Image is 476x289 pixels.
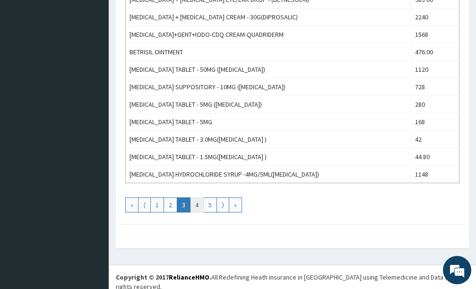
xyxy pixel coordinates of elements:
[126,8,411,26] td: [MEDICAL_DATA] + [MEDICAL_DATA] CREAM - 30G(DIPROSALIC)
[203,197,217,212] a: Go to page number 5
[229,197,242,212] a: Go to last page
[126,113,411,131] td: [MEDICAL_DATA] TABLET - 5MG
[150,197,164,212] a: Go to page number 1
[219,272,469,282] div: Redefining Heath Insurance in [GEOGRAPHIC_DATA] using Telemedicine and Data Science!
[169,273,209,281] a: RelianceHMO
[411,166,459,183] td: 1148
[126,61,411,78] td: [MEDICAL_DATA] TABLET - 50MG ([MEDICAL_DATA])
[411,96,459,113] td: 280
[177,197,190,212] a: Go to page number 3
[55,85,130,180] span: We're online!
[190,197,204,212] a: Go to page number 4
[216,197,229,212] a: Go to next page
[411,61,459,78] td: 1120
[411,131,459,148] td: 42
[17,47,38,71] img: d_794563401_company_1708531726252_794563401
[411,78,459,96] td: 728
[126,96,411,113] td: [MEDICAL_DATA] TABLET - 5MG ([MEDICAL_DATA])
[126,26,411,43] td: [MEDICAL_DATA]+GENT+IODO-CDQ CREAM-QUADRIDERM
[5,190,180,223] textarea: Type your message and hit 'Enter'
[116,273,211,281] strong: Copyright © 2017 .
[126,78,411,96] td: [MEDICAL_DATA] SUPPOSITORY - 10MG ([MEDICAL_DATA])
[411,113,459,131] td: 168
[138,197,151,212] a: Go to previous page
[126,148,411,166] td: [MEDICAL_DATA] TABLET - 1.5MG([MEDICAL_DATA] )
[49,53,159,65] div: Chat with us now
[411,43,459,61] td: 476.00
[411,8,459,26] td: 2240
[126,166,411,183] td: [MEDICAL_DATA] HYDROCHLORIDE SYRUP -4MG/5ML([MEDICAL_DATA])
[411,26,459,43] td: 1568
[155,5,178,27] div: Minimize live chat window
[125,197,138,212] a: Go to first page
[411,148,459,166] td: 44.80
[126,131,411,148] td: [MEDICAL_DATA] TABLET - 3.0MG([MEDICAL_DATA] )
[126,43,411,61] td: BETRISIL OINTMENT
[164,197,177,212] a: Go to page number 2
